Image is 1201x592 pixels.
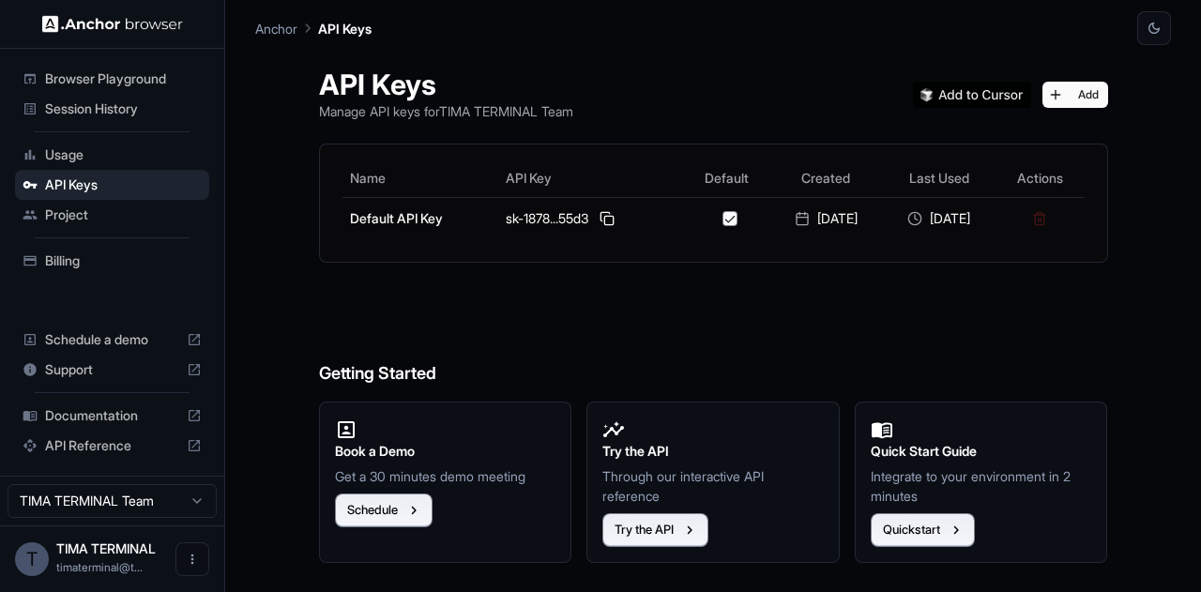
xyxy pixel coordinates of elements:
div: Schedule a demo [15,325,209,355]
button: Try the API [602,513,708,547]
div: sk-1878...55d3 [506,207,676,230]
h6: Getting Started [319,285,1108,387]
div: Usage [15,140,209,170]
span: API Keys [45,175,202,194]
h2: Quick Start Guide [871,441,1092,462]
div: Support [15,355,209,385]
div: API Reference [15,431,209,461]
div: Session History [15,94,209,124]
div: Documentation [15,401,209,431]
nav: breadcrumb [255,18,372,38]
td: Default API Key [342,197,499,239]
span: Usage [45,145,202,164]
th: API Key [498,159,683,197]
button: Open menu [175,542,209,576]
div: T [15,542,49,576]
button: Copy API key [596,207,618,230]
button: Schedule [335,493,433,527]
th: Name [342,159,499,197]
span: API Reference [45,436,179,455]
span: Support [45,360,179,379]
div: API Keys [15,170,209,200]
th: Default [684,159,769,197]
h2: Try the API [602,441,824,462]
div: Billing [15,246,209,276]
div: [DATE] [777,209,874,228]
h1: API Keys [319,68,573,101]
th: Created [769,159,882,197]
span: Documentation [45,406,179,425]
span: Session History [45,99,202,118]
th: Last Used [883,159,996,197]
span: Project [45,205,202,224]
p: API Keys [318,19,372,38]
p: Integrate to your environment in 2 minutes [871,466,1092,506]
span: Schedule a demo [45,330,179,349]
div: [DATE] [890,209,988,228]
span: timaterminal@thetima.com [56,560,143,574]
p: Through our interactive API reference [602,466,824,506]
button: Add [1042,82,1108,108]
p: Anchor [255,19,297,38]
span: Billing [45,251,202,270]
div: Project [15,200,209,230]
p: Manage API keys for TIMA TERMINAL Team [319,101,573,121]
span: Browser Playground [45,69,202,88]
img: Add anchorbrowser MCP server to Cursor [913,82,1031,108]
span: TIMA TERMINAL [56,540,156,556]
h2: Book a Demo [335,441,556,462]
div: Browser Playground [15,64,209,94]
button: Quickstart [871,513,975,547]
img: Anchor Logo [42,15,183,33]
th: Actions [996,159,1084,197]
p: Get a 30 minutes demo meeting [335,466,556,486]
